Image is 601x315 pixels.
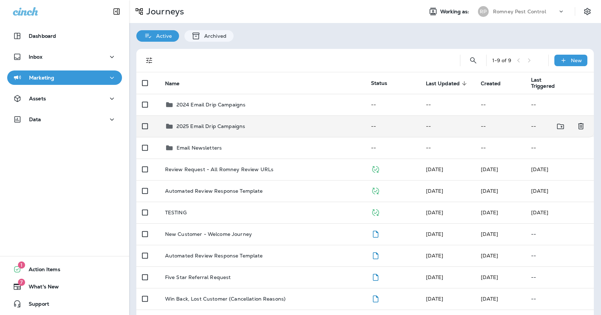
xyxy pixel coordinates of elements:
td: -- [365,94,420,115]
span: Maddie Madonecsky [426,274,443,280]
span: Maddie Madonecsky [426,252,443,259]
span: Eldon Nelson [481,166,498,173]
span: Draft [371,252,380,258]
span: Draft [371,230,380,237]
p: Inbox [29,54,42,60]
span: Maddie Madonecsky [481,231,498,237]
td: -- [525,94,594,115]
p: Data [29,117,41,122]
button: Filters [142,53,156,68]
td: -- [420,137,475,159]
td: -- [420,115,475,137]
span: Created [481,80,510,87]
p: Marketing [29,75,54,81]
span: Support [22,301,49,310]
button: Settings [581,5,594,18]
p: -- [531,274,588,280]
span: Maddie Madonecsky [481,296,498,302]
span: Name [165,80,189,87]
td: -- [475,115,525,137]
p: Win Back, Lost Customer (Cancellation Reasons) [165,296,286,302]
span: What's New [22,284,59,292]
span: Working as: [440,9,471,15]
button: Support [7,297,122,311]
td: [DATE] [525,180,594,202]
button: Collapse Sidebar [107,4,127,19]
p: Romney Pest Control [493,9,546,14]
p: New Customer - Welcome Journey [165,231,252,237]
p: 2024 Email Drip Campaigns [177,102,246,108]
span: Published [371,209,380,215]
td: -- [475,137,525,159]
button: Dashboard [7,29,122,43]
div: 1 - 9 of 9 [492,58,511,63]
p: Journeys [144,6,184,17]
p: Assets [29,96,46,101]
td: [DATE] [525,202,594,223]
button: Data [7,112,122,127]
span: Frank Carreno [481,209,498,216]
span: Name [165,81,180,87]
span: Last Triggered [531,77,559,89]
span: Maddie Madonecsky [426,231,443,237]
span: 1 [18,261,25,269]
p: -- [531,253,588,259]
p: Email Newsletters [177,145,222,151]
span: Published [371,165,380,172]
span: Maddie Madonecsky [481,274,498,280]
td: -- [525,115,571,137]
button: 7What's New [7,279,122,294]
span: Last Triggered [531,77,568,89]
td: -- [525,137,594,159]
span: Frank Carreno [426,209,443,216]
button: Delete [574,119,588,134]
span: Status [371,80,388,86]
td: -- [475,94,525,115]
p: Review Request - All Romney Review URLs [165,166,273,172]
span: Draft [371,273,380,280]
p: New [571,58,582,63]
span: Eldon Nelson [426,166,443,173]
p: 2025 Email Drip Campaigns [177,123,245,129]
span: 7 [18,279,25,286]
p: Active [152,33,172,39]
span: Caitlyn Harney [481,188,498,194]
button: 1Action Items [7,262,122,277]
p: TESTING [165,210,187,215]
button: Search Journeys [466,53,480,68]
span: Last Updated [426,81,460,87]
p: Dashboard [29,33,56,39]
p: Five Star Referral Request [165,274,231,280]
p: Automated Review Response Template [165,253,263,259]
p: -- [531,231,588,237]
td: -- [365,115,420,137]
span: Maddie Madonecsky [481,252,498,259]
span: Last Updated [426,80,469,87]
p: -- [531,296,588,302]
span: Action Items [22,266,60,275]
button: Move to folder [553,119,568,134]
td: [DATE] [525,159,594,180]
span: Created [481,81,501,87]
div: RP [478,6,489,17]
button: Inbox [7,50,122,64]
p: Automated Review Response Template [165,188,263,194]
span: Caitlyn Harney [426,188,443,194]
span: Draft [371,295,380,301]
button: Assets [7,91,122,106]
span: Maddie Madonecsky [426,296,443,302]
p: Archived [201,33,226,39]
span: Published [371,187,380,193]
button: Marketing [7,70,122,85]
td: -- [420,94,475,115]
td: -- [365,137,420,159]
